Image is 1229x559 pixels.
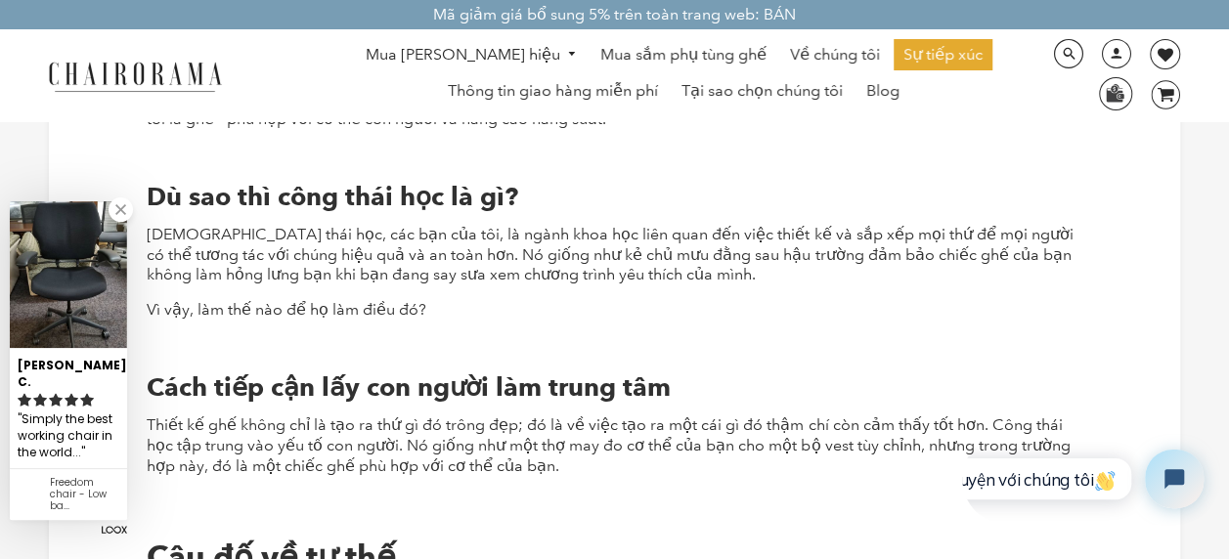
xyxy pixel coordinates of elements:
[448,81,658,102] span: Thông tin giao hàng miễn phí
[856,75,909,107] a: Blog
[65,393,78,407] svg: rating icon full
[894,39,992,70] a: Sự tiếp xúc
[183,17,241,75] button: Mở tiện ích trò chuyện
[50,477,119,512] div: Freedom chair - Low back (Renewed)
[80,393,94,407] svg: rating icon full
[962,433,1220,525] iframe: Tidio Chat
[681,81,843,102] span: Tại sao chọn chúng tôi
[147,225,1073,284] span: [DEMOGRAPHIC_DATA] thái học, các bạn của tôi, là ngành khoa học liên quan đến việc thiết kế và sắ...
[18,409,119,463] div: Simply the best working chair in the world....
[903,45,983,65] span: Sự tiếp xúc
[133,38,153,58] img: 👋
[790,45,880,65] span: Về chúng tôi
[672,75,853,107] a: Tại sao chọn chúng tôi
[147,371,671,403] b: Cách tiếp cận lấy con người làm trung tâm
[866,81,900,102] span: Blog
[316,39,1032,111] nav: Máy tính để bànĐiều hướng
[18,350,119,391] div: [PERSON_NAME]. C.
[18,393,31,407] svg: rating icon full
[600,45,767,65] span: Mua sắm phụ tùng ghế
[147,300,426,319] span: Vì vậy, làm thế nào để họ làm điều đó?
[147,68,1077,128] span: [DEMOGRAPHIC_DATA] thái học, đối với những người không quen thuộc, là từ ưa thích để thiết kế nhữ...
[33,393,47,407] svg: rating icon full
[49,393,63,407] svg: rating icon full
[591,39,776,70] a: Mua sắm phụ tùng ghế
[438,75,668,107] a: Thông tin giao hàng miễn phí
[147,181,518,212] b: Dù sao thì công thái học là gì?
[10,201,127,348] img: Katie. C. review of Freedom chair - Low back (Renewed)
[37,59,233,93] img: Chủ tịch
[366,45,560,64] font: Mua [PERSON_NAME] hiệu
[780,39,890,70] a: Về chúng tôi
[356,40,588,70] a: Mua [PERSON_NAME] hiệu
[1100,78,1130,107] img: WhatsApp_Image_2024-07-12_at_16.23.01.webp
[147,415,1070,475] span: Thiết kế ghế không chỉ là tạo ra thứ gì đó trông đẹp; đó là về việc tạo ra một cái gì đó thậm chí...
